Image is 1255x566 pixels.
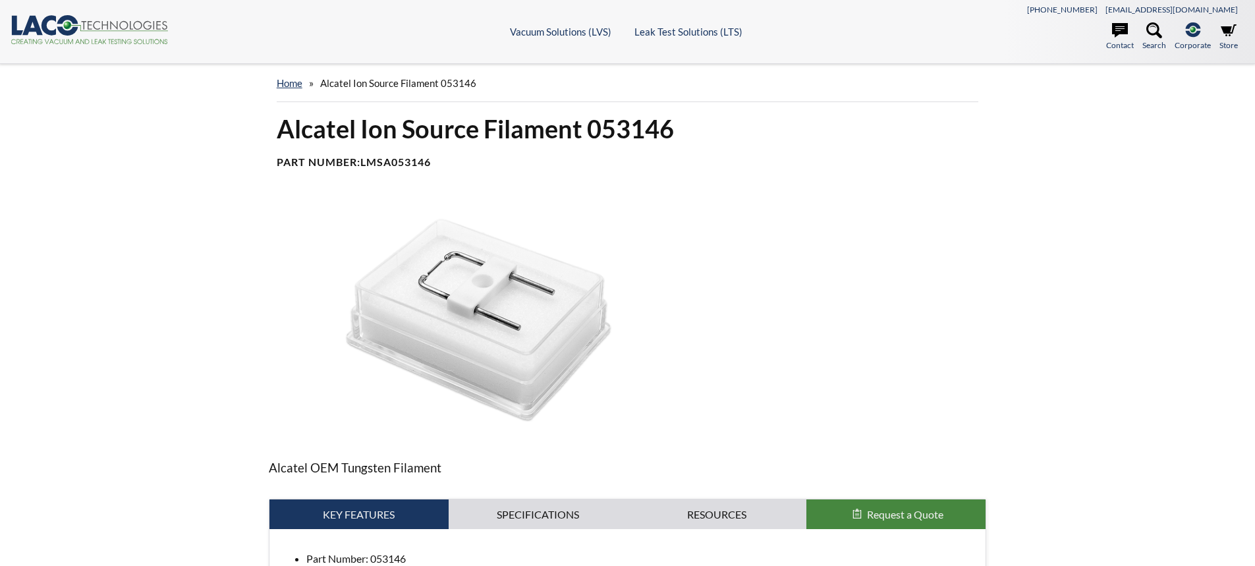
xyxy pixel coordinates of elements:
div: » [277,65,979,102]
span: Request a Quote [867,508,943,521]
span: Alcatel Ion Source Filament 053146 [320,77,476,89]
a: [EMAIL_ADDRESS][DOMAIN_NAME] [1105,5,1238,14]
a: Store [1219,22,1238,51]
b: LMSA053146 [360,156,431,168]
a: Search [1142,22,1166,51]
h1: Alcatel Ion Source Filament 053146 [277,113,979,145]
h4: Part Number: [277,156,979,169]
button: Request a Quote [806,499,986,530]
p: Alcatel OEM Tungsten Filament [269,458,987,478]
a: Key Features [269,499,449,530]
img: Alcatel Ion Source Filament 053146 [269,201,689,437]
a: Resources [628,499,807,530]
span: Corporate [1175,39,1211,51]
a: Vacuum Solutions (LVS) [510,26,611,38]
a: Contact [1106,22,1134,51]
a: Leak Test Solutions (LTS) [634,26,742,38]
a: home [277,77,302,89]
a: Specifications [449,499,628,530]
a: [PHONE_NUMBER] [1027,5,1098,14]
